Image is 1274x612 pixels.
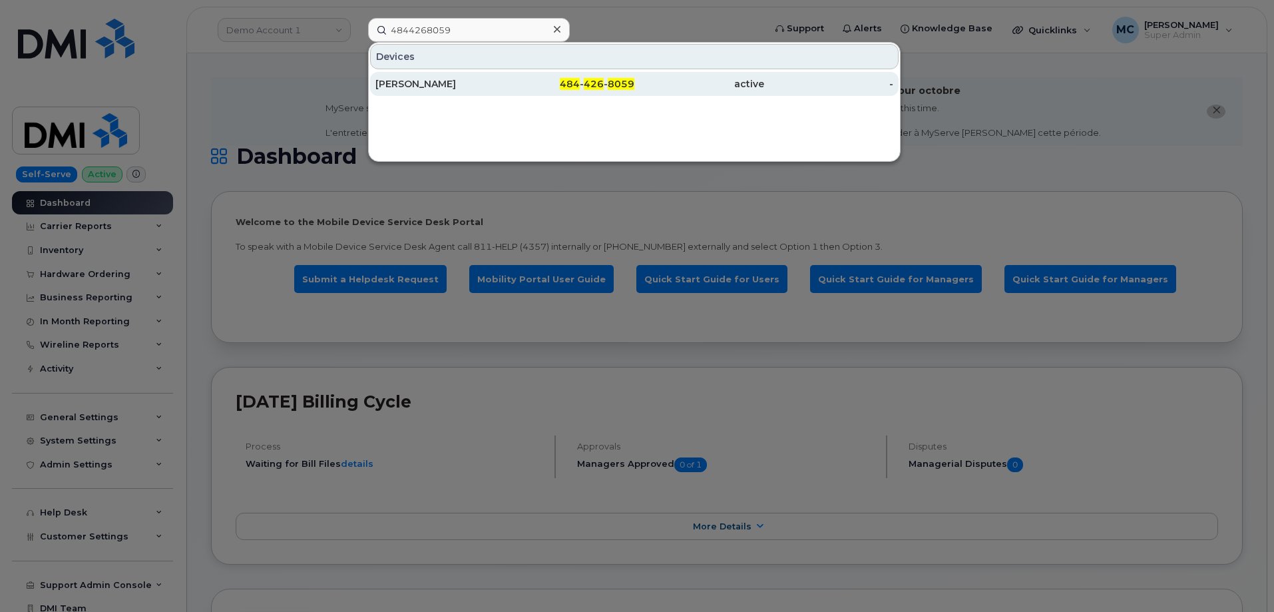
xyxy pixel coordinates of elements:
a: [PERSON_NAME]484-426-8059active- [370,72,899,96]
span: 484 [560,78,580,90]
span: 8059 [608,78,634,90]
div: Devices [370,44,899,69]
div: active [634,77,764,91]
span: 426 [584,78,604,90]
div: [PERSON_NAME] [375,77,505,91]
div: - - [505,77,635,91]
div: - [764,77,894,91]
